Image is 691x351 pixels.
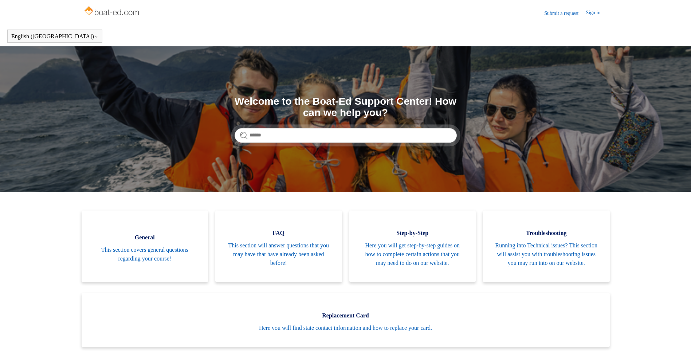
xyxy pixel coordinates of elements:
h1: Welcome to the Boat-Ed Support Center! How can we help you? [235,96,457,119]
span: Step-by-Step [360,229,465,238]
a: Troubleshooting Running into Technical issues? This section will assist you with troubleshooting ... [483,211,610,282]
span: Running into Technical issues? This section will assist you with troubleshooting issues you may r... [494,241,599,267]
a: Submit a request [544,9,586,17]
a: Step-by-Step Here you will get step-by-step guides on how to complete certain actions that you ma... [349,211,476,282]
a: FAQ This section will answer questions that you may have that have already been asked before! [215,211,342,282]
input: Search [235,128,457,143]
div: Live chat [667,327,686,346]
span: Here you will get step-by-step guides on how to complete certain actions that you may need to do ... [360,241,465,267]
button: English ([GEOGRAPHIC_DATA]) [11,33,98,40]
a: Replacement Card Here you will find state contact information and how to replace your card. [82,293,610,347]
a: Sign in [586,9,608,18]
span: Replacement Card [93,311,599,320]
img: Boat-Ed Help Center home page [83,4,141,19]
span: FAQ [226,229,331,238]
span: General [93,233,197,242]
span: Here you will find state contact information and how to replace your card. [93,324,599,332]
a: General This section covers general questions regarding your course! [82,211,208,282]
span: Troubleshooting [494,229,599,238]
span: This section will answer questions that you may have that have already been asked before! [226,241,331,267]
span: This section covers general questions regarding your course! [93,246,197,263]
